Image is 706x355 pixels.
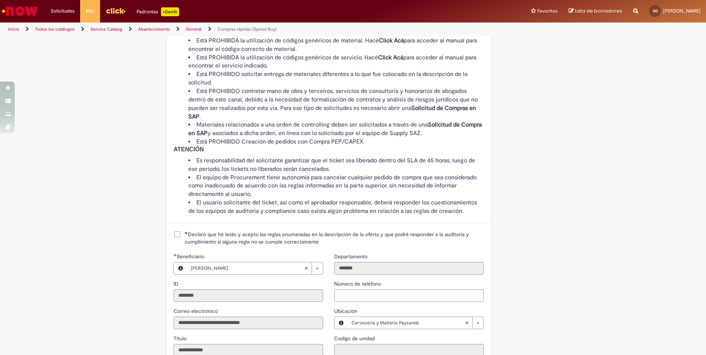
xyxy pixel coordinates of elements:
a: Compras rápidas (Speed Buy) [217,26,277,32]
li: Está PROHIBIDA la utilización de códigos genéricos de material. Hacé [188,37,484,54]
a: Abastecimiento [138,26,170,32]
span: ATENCIÓN [174,146,204,152]
span: Ubicación [334,308,359,314]
label: Solo lectura: Codigo de unidad [334,335,376,342]
li: Es responsabilidad del solicitante garantizar que el ticket sea liberado dentro del SLA de 45 hor... [188,156,484,173]
a: Service Catalog [90,26,122,32]
span: Solicitudes [51,7,75,15]
span: Obligatorios [185,231,188,234]
li: Materiales relacionados a una orden de controlling deben ser solicitados a través de una [188,121,484,138]
label: Solo lectura: Departamento [334,253,369,260]
span: Número de teléfono [334,280,383,287]
a: [PERSON_NAME]Borrar campo Beneficiario [187,262,323,274]
span: Solo lectura: ID [174,280,180,287]
span: Cerveceria y Malteria Paysandú [352,317,465,329]
abbr: Borrar campo Beneficiario [301,262,312,274]
li: Está PROHIBIDO Creación de pedidos con Compra PEP/CAPEX. [188,138,484,146]
button: Ubicación, Vista previa de este registro Cerveceria y Malteria Paysandú [335,317,348,329]
span: Cumplimentación obligatoria [174,254,177,256]
div: Padroniza [137,7,179,16]
input: Correo electrónico [174,317,323,329]
li: Está PROHIBIDA la utilización de códigos genéricos de servicio. Hacé para acceder al manual para ... [188,54,484,70]
span: [PERSON_NAME] [663,8,700,14]
a: General [186,26,202,32]
abbr: Borrar campo Ubicación [461,317,472,329]
input: Número de teléfono [334,289,484,302]
ul: Rutas de acceso a la página [6,23,465,36]
span: [PERSON_NAME] [191,262,304,274]
a: Cerveceria y Malteria PaysandúBorrar campo Ubicación [348,317,483,329]
img: click_logo_yellow_360x200.png [106,5,126,16]
p: +GenAi [161,7,179,16]
li: El usuario solicitante del ticket, así como el aprobador responsable, deberá responder los cuesti... [188,199,484,216]
li: Está PROHIBIDO contratar mano de obra y terceiros, servicios de consultoria y honorarios de aboga... [188,87,484,121]
button: Beneficiario, Vista previa de este registro Sebastian Guimaraens [174,262,187,274]
span: SG [653,8,658,13]
label: Solo lectura: ID [174,280,180,287]
a: Solicitud de Compra en SAP [188,121,482,137]
a: Click Acá [379,37,404,44]
a: Solicitud de Compras en SAP [188,104,476,120]
span: y asociados a dicha orden, en línea con lo solicitado por el equipo de Supply SAZ. [208,130,422,137]
span: Declaro que he leído y acepto las reglas enumeradas en la descripción de la oferta y que podré re... [185,231,484,245]
span: para acceder al manual para encontrar el código correcto de material. [188,37,477,53]
img: ServiceNow [1,4,39,18]
label: Solo lectura: Título [174,335,188,342]
label: Solo lectura: Correo electrónico [174,307,219,315]
a: Click Acá [378,54,403,61]
a: Inicio [8,26,19,32]
a: Lista de borradores [569,8,622,15]
span: Favoritos [537,7,558,15]
span: Obligatorios - Beneficiario [177,253,206,260]
li: El equipo de Procurement tiene autonomia para cancelar cualquier pedido de compra que sea conside... [188,173,484,199]
li: Está PROHIBIDO solicitar entrega de materiales diferentes a lo que fue colocado en la descripción... [188,70,484,87]
span: . [199,113,201,120]
span: Más [86,7,95,15]
input: ID [174,289,323,302]
span: Lista de borradores [575,7,622,14]
a: Todos los catálogos [35,26,75,32]
input: Departamento [334,262,484,275]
